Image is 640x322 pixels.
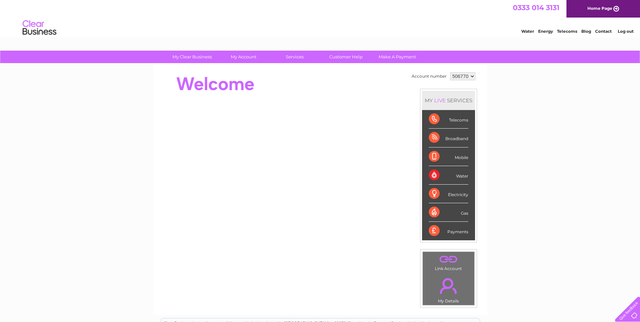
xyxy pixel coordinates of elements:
a: Log out [618,29,634,34]
a: Blog [581,29,591,34]
a: . [424,253,473,265]
td: Account number [410,71,448,82]
td: My Details [422,272,475,305]
a: Customer Help [318,51,374,63]
div: Mobile [429,147,468,166]
img: logo.png [22,18,57,38]
div: Payments [429,222,468,240]
div: Electricity [429,185,468,203]
a: Services [267,51,323,63]
div: Broadband [429,129,468,147]
a: 0333 014 3131 [513,3,559,12]
a: Energy [538,29,553,34]
div: Telecoms [429,110,468,129]
a: Contact [595,29,612,34]
a: My Clear Business [164,51,220,63]
a: Make A Payment [369,51,425,63]
div: MY SERVICES [422,91,475,110]
a: My Account [216,51,271,63]
div: Clear Business is a trading name of Verastar Limited (registered in [GEOGRAPHIC_DATA] No. 3667643... [161,4,480,33]
a: . [424,274,473,298]
div: Water [429,166,468,185]
td: Link Account [422,251,475,273]
a: Water [521,29,534,34]
a: Telecoms [557,29,577,34]
div: Gas [429,203,468,222]
div: LIVE [433,97,447,104]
